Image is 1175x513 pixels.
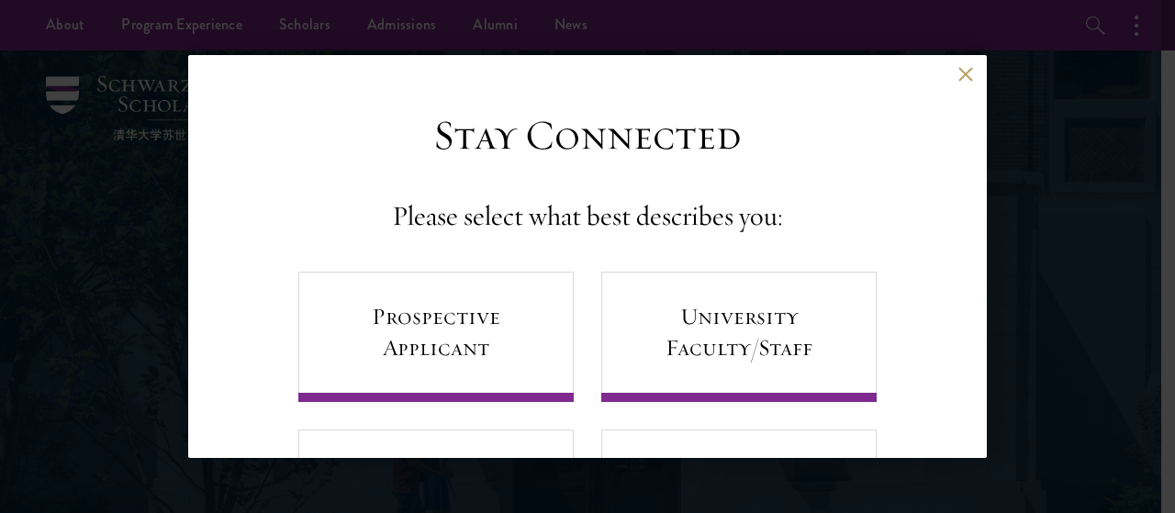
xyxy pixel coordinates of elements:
a: University Faculty/Staff [601,272,877,402]
a: Prospective Applicant [298,272,574,402]
h4: Please select what best describes you: [392,198,783,235]
h3: Stay Connected [433,110,742,162]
